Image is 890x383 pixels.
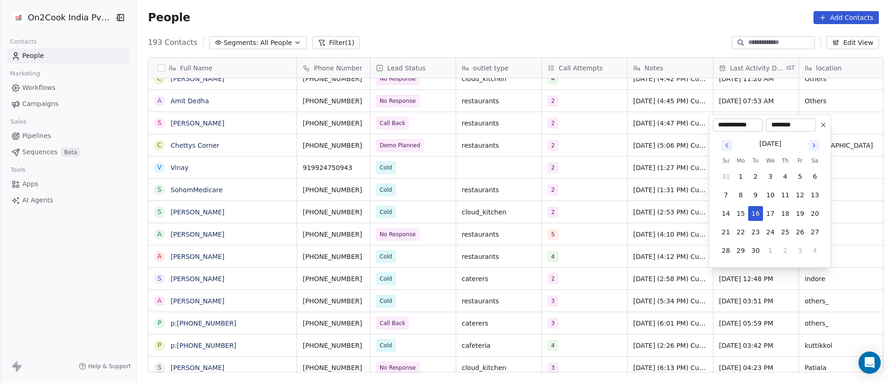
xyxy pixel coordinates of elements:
[733,169,748,184] button: 1
[748,156,763,165] th: Tuesday
[793,206,807,221] button: 19
[807,243,822,258] button: 4
[807,225,822,239] button: 27
[733,206,748,221] button: 15
[733,225,748,239] button: 22
[733,243,748,258] button: 29
[778,156,793,165] th: Thursday
[807,156,822,165] th: Saturday
[778,206,793,221] button: 18
[763,225,778,239] button: 24
[763,243,778,258] button: 1
[793,225,807,239] button: 26
[807,139,820,152] button: Go to next month
[807,169,822,184] button: 6
[733,156,748,165] th: Monday
[763,169,778,184] button: 3
[718,225,733,239] button: 21
[748,225,763,239] button: 23
[720,139,733,152] button: Go to previous month
[748,169,763,184] button: 2
[748,206,763,221] button: 16
[778,243,793,258] button: 2
[763,188,778,202] button: 10
[793,169,807,184] button: 5
[718,156,733,165] th: Sunday
[793,156,807,165] th: Friday
[807,188,822,202] button: 13
[778,169,793,184] button: 4
[718,243,733,258] button: 28
[778,225,793,239] button: 25
[793,243,807,258] button: 3
[718,169,733,184] button: 31
[718,206,733,221] button: 14
[763,156,778,165] th: Wednesday
[763,206,778,221] button: 17
[778,188,793,202] button: 11
[807,206,822,221] button: 20
[759,139,781,149] div: [DATE]
[748,243,763,258] button: 30
[748,188,763,202] button: 9
[793,188,807,202] button: 12
[733,188,748,202] button: 8
[718,188,733,202] button: 7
